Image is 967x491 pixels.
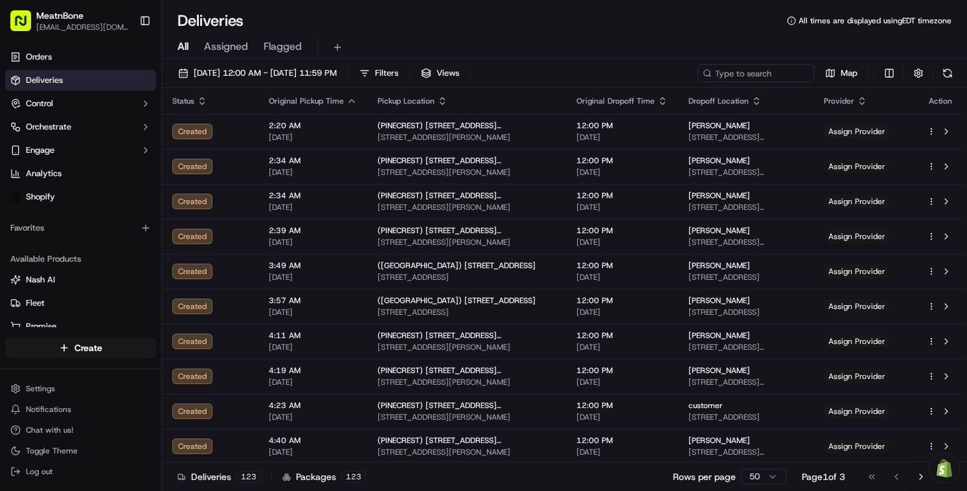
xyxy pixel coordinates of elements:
[269,412,357,422] span: [DATE]
[576,377,668,387] span: [DATE]
[36,22,129,32] button: [EMAIL_ADDRESS][DOMAIN_NAME]
[172,96,194,106] span: Status
[26,51,52,63] span: Orders
[576,330,668,341] span: 12:00 PM
[688,190,750,201] span: [PERSON_NAME]
[26,297,45,309] span: Fleet
[172,64,343,82] button: [DATE] 12:00 AM - [DATE] 11:59 PM
[688,167,803,177] span: [STREET_ADDRESS][PERSON_NAME]
[177,470,261,483] div: Deliveries
[688,435,750,446] span: [PERSON_NAME]
[576,96,655,106] span: Original Dropoff Time
[26,321,56,332] span: Promise
[26,191,55,203] span: Shopify
[269,167,357,177] span: [DATE]
[5,93,156,114] button: Control
[824,124,890,139] span: Assign Provider
[576,155,668,166] span: 12:00 PM
[269,237,357,247] span: [DATE]
[10,297,151,309] a: Fleet
[26,425,73,435] span: Chat with us!
[5,47,156,67] a: Orders
[824,96,854,106] span: Provider
[576,295,668,306] span: 12:00 PM
[576,237,668,247] span: [DATE]
[269,225,357,236] span: 2:39 AM
[824,264,890,279] span: Assign Provider
[269,400,357,411] span: 4:23 AM
[341,471,366,483] div: 123
[269,377,357,387] span: [DATE]
[5,218,156,238] div: Favorites
[378,342,556,352] span: [STREET_ADDRESS][PERSON_NAME]
[824,159,890,174] span: Assign Provider
[378,225,556,236] span: (PINECREST) [STREET_ADDRESS][PERSON_NAME]
[824,369,890,383] span: Assign Provider
[576,190,668,201] span: 12:00 PM
[939,64,957,82] button: Refresh
[688,202,803,212] span: [STREET_ADDRESS][PERSON_NAME]
[5,442,156,460] button: Toggle Theme
[269,260,357,271] span: 3:49 AM
[354,64,404,82] button: Filters
[375,67,398,79] span: Filters
[576,225,668,236] span: 12:00 PM
[10,192,21,202] img: Shopify logo
[269,365,357,376] span: 4:19 AM
[5,293,156,314] button: Fleet
[26,74,63,86] span: Deliveries
[5,117,156,137] button: Orchestrate
[688,132,803,143] span: [STREET_ADDRESS][PERSON_NAME]
[378,377,556,387] span: [STREET_ADDRESS][PERSON_NAME]
[26,274,55,286] span: Nash AI
[927,96,954,106] div: Action
[26,144,54,156] span: Engage
[688,120,750,131] span: [PERSON_NAME]
[378,435,556,446] span: (PINECREST) [STREET_ADDRESS][PERSON_NAME]
[688,365,750,376] span: [PERSON_NAME]
[824,334,890,348] span: Assign Provider
[36,9,84,22] button: MeatnBone
[5,140,156,161] button: Engage
[378,272,556,282] span: [STREET_ADDRESS]
[378,365,556,376] span: (PINECREST) [STREET_ADDRESS][PERSON_NAME]
[688,447,803,457] span: [STREET_ADDRESS][PERSON_NAME]
[10,321,151,332] a: Promise
[5,70,156,91] a: Deliveries
[26,98,53,109] span: Control
[269,272,357,282] span: [DATE]
[824,439,890,453] span: Assign Provider
[5,249,156,269] div: Available Products
[415,64,465,82] button: Views
[688,295,750,306] span: [PERSON_NAME]
[5,163,156,184] a: Analytics
[437,67,459,79] span: Views
[269,307,357,317] span: [DATE]
[576,260,668,271] span: 12:00 PM
[799,16,951,26] span: All times are displayed using EDT timezone
[688,237,803,247] span: [STREET_ADDRESS][PERSON_NAME]
[177,10,244,31] h1: Deliveries
[576,307,668,317] span: [DATE]
[282,470,366,483] div: Packages
[824,299,890,314] span: Assign Provider
[576,167,668,177] span: [DATE]
[688,307,803,317] span: [STREET_ADDRESS]
[378,237,556,247] span: [STREET_ADDRESS][PERSON_NAME]
[5,316,156,337] button: Promise
[688,412,803,422] span: [STREET_ADDRESS]
[5,187,156,207] a: Shopify
[841,67,858,79] span: Map
[204,39,248,54] span: Assigned
[688,225,750,236] span: [PERSON_NAME]
[264,39,302,54] span: Flagged
[576,342,668,352] span: [DATE]
[26,446,78,456] span: Toggle Theme
[194,67,337,79] span: [DATE] 12:00 AM - [DATE] 11:59 PM
[576,365,668,376] span: 12:00 PM
[378,190,556,201] span: (PINECREST) [STREET_ADDRESS][PERSON_NAME]
[5,337,156,358] button: Create
[269,295,357,306] span: 3:57 AM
